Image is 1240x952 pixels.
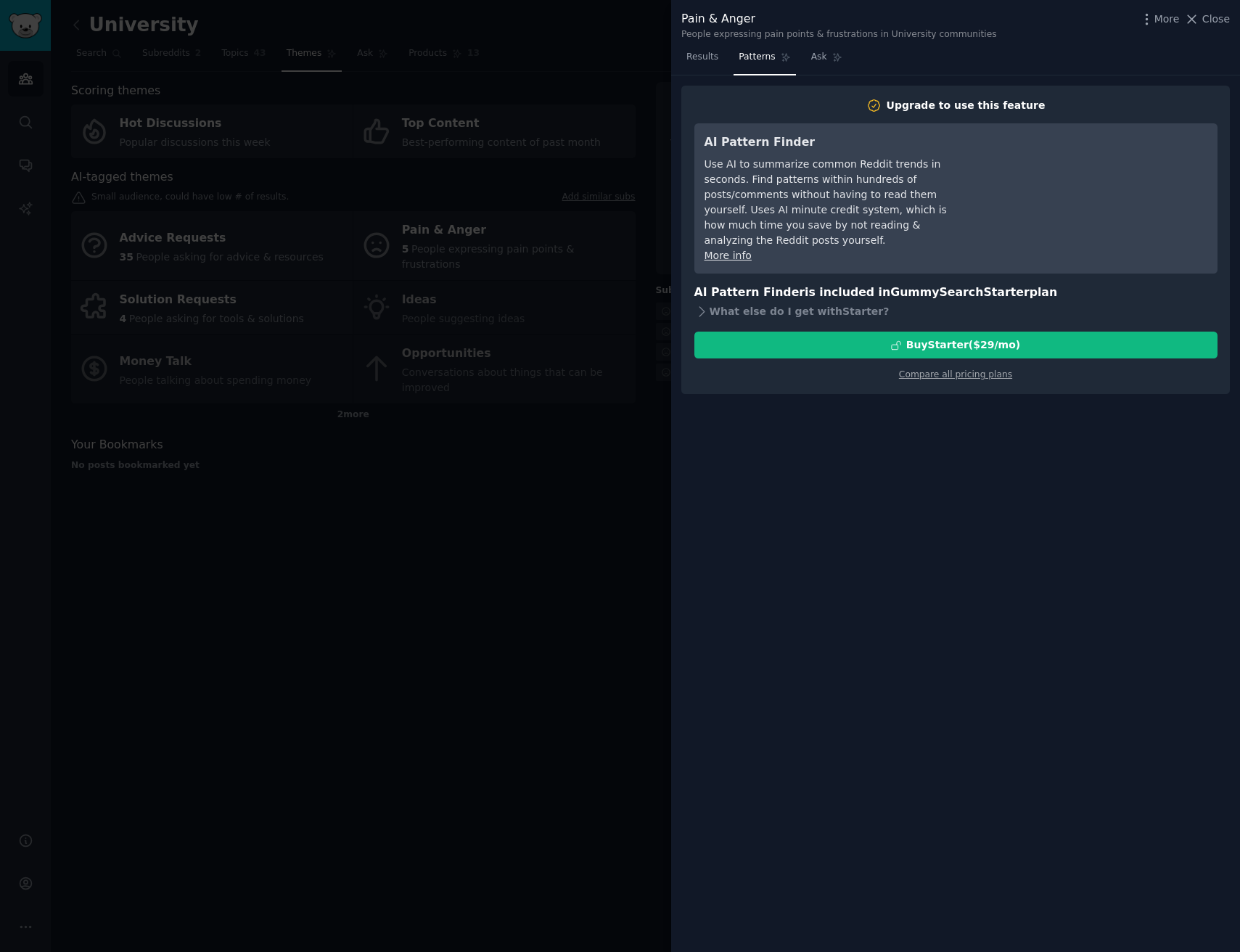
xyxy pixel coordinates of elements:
[739,51,775,64] span: Patterns
[705,157,969,248] div: Use AI to summarize common Reddit trends in seconds. Find patterns within hundreds of posts/comme...
[887,98,1046,113] div: Upgrade to use this feature
[686,51,718,64] span: Results
[899,369,1012,379] a: Compare all pricing plans
[1202,12,1230,27] span: Close
[694,284,1218,302] h3: AI Pattern Finder is included in plan
[694,301,1218,321] div: What else do I get with Starter ?
[890,285,1029,299] span: GummySearch Starter
[1154,12,1180,27] span: More
[906,337,1020,353] div: Buy Starter ($ 29 /mo )
[681,10,997,28] div: Pain & Anger
[1139,12,1180,27] button: More
[705,250,752,261] a: More info
[1184,12,1230,27] button: Close
[681,28,997,41] div: People expressing pain points & frustrations in University communities
[990,134,1207,242] iframe: YouTube video player
[694,332,1218,358] button: BuyStarter($29/mo)
[734,46,795,75] a: Patterns
[705,134,969,152] h3: AI Pattern Finder
[806,46,847,75] a: Ask
[811,51,827,64] span: Ask
[681,46,723,75] a: Results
